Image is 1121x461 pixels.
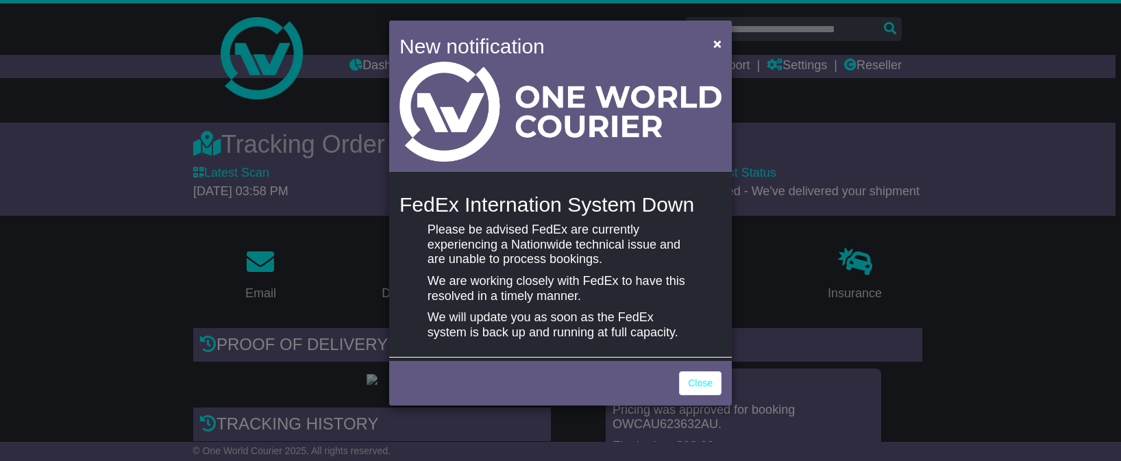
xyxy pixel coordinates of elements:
p: We will update you as soon as the FedEx system is back up and running at full capacity. [428,310,693,340]
img: Light [399,62,722,162]
button: Close [706,29,728,58]
a: Close [679,371,722,395]
p: Please be advised FedEx are currently experiencing a Nationwide technical issue and are unable to... [428,223,693,267]
h4: New notification [399,31,693,62]
p: We are working closely with FedEx to have this resolved in a timely manner. [428,274,693,303]
span: × [713,36,722,51]
h4: FedEx Internation System Down [399,193,722,216]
